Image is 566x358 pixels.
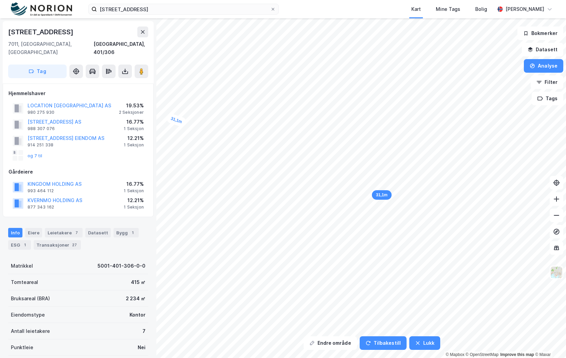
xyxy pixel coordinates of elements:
[126,294,145,303] div: 2 234 ㎡
[98,262,145,270] div: 5001-401-306-0-0
[124,134,144,142] div: 12.21%
[28,110,54,115] div: 980 275 930
[411,5,421,13] div: Kart
[124,204,144,210] div: 1 Seksjon
[8,40,93,56] div: 7011, [GEOGRAPHIC_DATA], [GEOGRAPHIC_DATA]
[8,26,75,37] div: [STREET_ADDRESS]
[25,228,42,237] div: Eiere
[446,352,464,357] a: Mapbox
[466,352,499,357] a: OpenStreetMap
[124,142,144,148] div: 1 Seksjon
[8,65,67,78] button: Tag
[124,180,144,188] div: 16.77%
[28,142,53,148] div: 914 251 338
[28,126,55,131] div: 988 307 076
[532,325,566,358] iframe: Chat Widget
[131,278,145,286] div: 415 ㎡
[97,4,270,14] input: Søk på adresse, matrikkel, gårdeiere, leietakere eller personer
[124,188,144,194] div: 1 Seksjon
[138,343,145,352] div: Nei
[505,5,544,13] div: [PERSON_NAME]
[500,352,534,357] a: Improve this map
[360,336,407,350] button: Tilbakestill
[8,240,31,250] div: ESG
[45,228,83,237] div: Leietakere
[119,102,144,110] div: 19.53%
[124,196,144,204] div: 12.21%
[28,204,54,210] div: 877 343 162
[11,311,45,319] div: Eiendomstype
[11,2,72,16] img: norion-logo.80e7a08dc31c2e691866.png
[8,228,22,237] div: Info
[142,327,145,335] div: 7
[11,327,50,335] div: Antall leietakere
[11,294,50,303] div: Bruksareal (BRA)
[11,262,33,270] div: Matrikkel
[11,278,38,286] div: Tomteareal
[21,241,28,248] div: 1
[34,240,81,250] div: Transaksjoner
[524,59,563,73] button: Analyse
[124,118,144,126] div: 16.77%
[93,40,148,56] div: [GEOGRAPHIC_DATA], 401/306
[409,336,440,350] button: Lukk
[124,126,144,131] div: 1 Seksjon
[28,188,54,194] div: 993 464 112
[532,92,563,105] button: Tags
[130,311,145,319] div: Kontor
[531,75,563,89] button: Filter
[532,325,566,358] div: Kontrollprogram for chat
[73,229,80,236] div: 7
[372,190,392,200] div: Map marker
[11,343,33,352] div: Punktleie
[550,266,563,279] img: Z
[8,89,148,97] div: Hjemmelshaver
[71,241,78,248] div: 27
[114,228,139,237] div: Bygg
[8,168,148,176] div: Gårdeiere
[522,43,563,56] button: Datasett
[119,110,144,115] div: 2 Seksjoner
[85,228,111,237] div: Datasett
[304,336,357,350] button: Endre område
[436,5,460,13] div: Mine Tags
[166,112,187,128] div: Map marker
[129,229,136,236] div: 1
[475,5,487,13] div: Bolig
[517,26,563,40] button: Bokmerker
